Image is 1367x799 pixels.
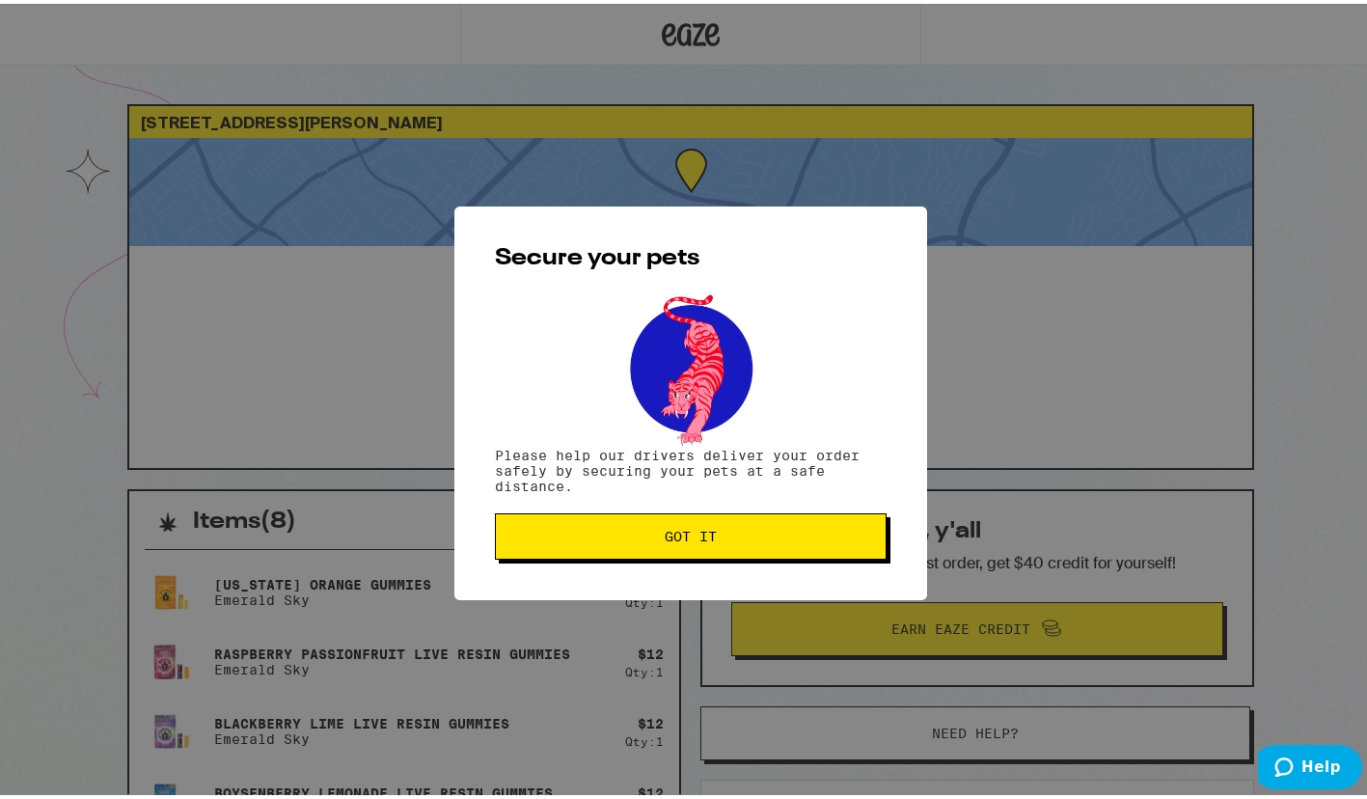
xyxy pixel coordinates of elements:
h2: Secure your pets [495,243,887,266]
iframe: Opens a widget where you can find more information [1258,741,1362,789]
img: pets [612,286,770,444]
button: Got it [495,510,887,556]
span: Got it [665,526,717,539]
p: Please help our drivers deliver your order safely by securing your pets at a safe distance. [495,444,887,490]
